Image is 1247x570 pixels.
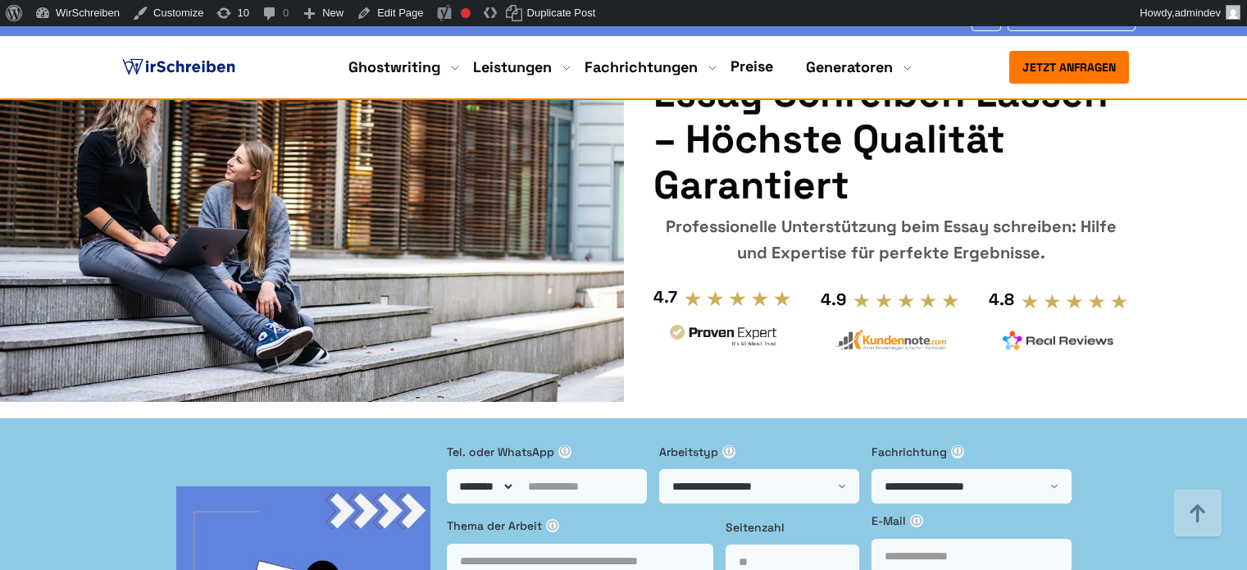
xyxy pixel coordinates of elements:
a: Ghostwriting [348,57,440,77]
label: Seitenzahl [726,518,859,536]
button: Jetzt anfragen [1009,51,1129,84]
div: 4.7 [653,284,677,310]
a: Generatoren [806,57,893,77]
div: 4.8 [989,286,1014,312]
label: Tel. oder WhatsApp [447,443,647,461]
img: button top [1173,490,1222,539]
span: ⓘ [951,445,964,458]
h1: Essay schreiben lassen – höchste Qualität garantiert [653,71,1128,208]
img: stars [684,290,791,308]
span: ⓘ [546,519,559,532]
label: E-Mail [872,512,1072,530]
img: provenexpert [667,322,779,353]
span: ⓘ [558,445,571,458]
img: stars [1021,293,1128,311]
div: 4.9 [821,286,846,312]
a: Fachrichtungen [585,57,698,77]
span: ⓘ [910,514,923,527]
a: Preise [730,57,773,75]
img: stars [853,292,960,310]
div: Focus keyphrase not set [461,8,471,18]
label: Thema der Arbeit [447,517,713,535]
label: Fachrichtung [872,443,1072,461]
span: admindev [1175,7,1221,19]
a: Leistungen [473,57,552,77]
span: ⓘ [722,445,735,458]
img: realreviews [1003,331,1114,350]
label: Arbeitstyp [659,443,859,461]
img: kundennote [835,329,946,351]
img: logo ghostwriter-österreich [119,55,239,80]
div: Professionelle Unterstützung beim Essay schreiben: Hilfe und Expertise für perfekte Ergebnisse. [653,213,1128,266]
